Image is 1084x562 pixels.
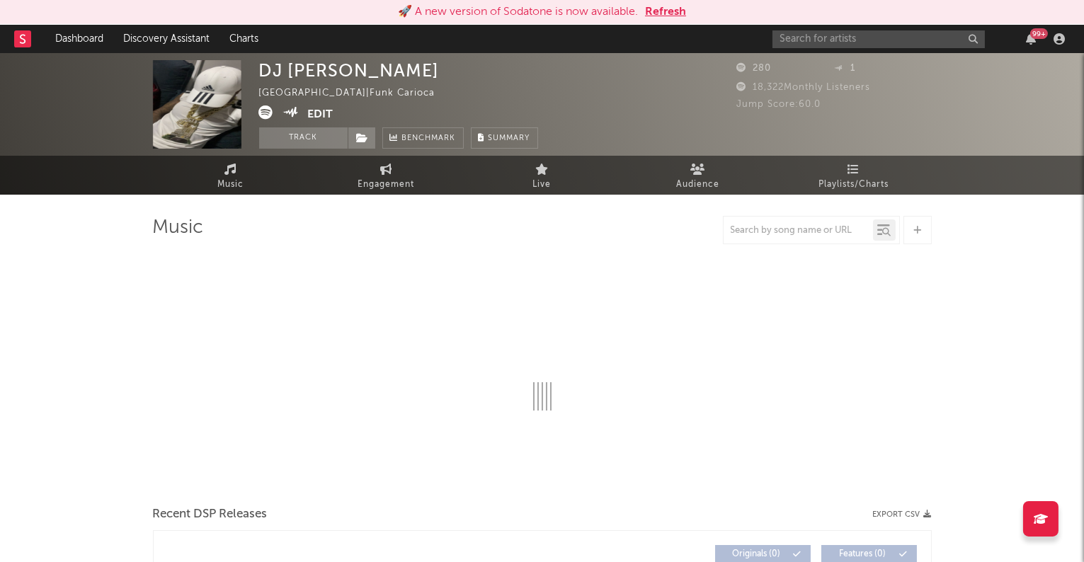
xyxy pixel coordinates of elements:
[873,510,932,519] button: Export CSV
[259,60,440,81] div: DJ [PERSON_NAME]
[153,156,309,195] a: Music
[724,550,789,558] span: Originals ( 0 )
[676,176,719,193] span: Audience
[737,83,871,92] span: 18,322 Monthly Listeners
[489,134,530,142] span: Summary
[737,64,772,73] span: 280
[402,130,456,147] span: Benchmark
[219,25,268,53] a: Charts
[259,127,348,149] button: Track
[153,506,268,523] span: Recent DSP Releases
[737,100,821,109] span: Jump Score: 60.0
[259,85,452,102] div: [GEOGRAPHIC_DATA] | Funk Carioca
[382,127,464,149] a: Benchmark
[724,225,873,236] input: Search by song name or URL
[645,4,686,21] button: Refresh
[471,127,538,149] button: Summary
[358,176,415,193] span: Engagement
[1030,28,1048,39] div: 99 +
[307,105,333,123] button: Edit
[533,176,552,193] span: Live
[464,156,620,195] a: Live
[831,550,896,558] span: Features ( 0 )
[113,25,219,53] a: Discovery Assistant
[776,156,932,195] a: Playlists/Charts
[309,156,464,195] a: Engagement
[1026,33,1036,45] button: 99+
[398,4,638,21] div: 🚀 A new version of Sodatone is now available.
[620,156,776,195] a: Audience
[818,176,889,193] span: Playlists/Charts
[834,64,855,73] span: 1
[217,176,244,193] span: Music
[772,30,985,48] input: Search for artists
[45,25,113,53] a: Dashboard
